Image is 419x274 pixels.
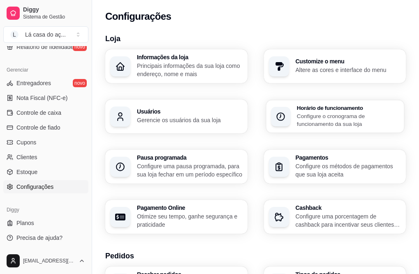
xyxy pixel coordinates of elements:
[296,162,401,179] p: Configure os métodos de pagamentos que sua loja aceita
[16,183,53,191] span: Configurações
[3,63,88,77] div: Gerenciar
[3,106,88,119] a: Controle de caixa
[296,58,401,64] h3: Customize o menu
[137,162,243,179] p: Configure uma pausa programada, para sua loja fechar em um período específico
[3,231,88,244] a: Precisa de ajuda?
[3,121,88,134] a: Controle de fiado
[105,33,406,44] h3: Loja
[3,136,88,149] a: Cupons
[3,216,88,230] a: Planos
[3,180,88,193] a: Configurações
[264,49,406,83] button: Customize o menuAltere as cores e interface do menu
[137,205,243,211] h3: Pagamento Online
[137,155,243,160] h3: Pausa programada
[23,6,85,14] span: Diggy
[10,30,19,39] span: L
[296,155,401,160] h3: Pagamentos
[264,150,406,183] button: PagamentosConfigure os métodos de pagamentos que sua loja aceita
[16,168,37,176] span: Estoque
[105,150,248,183] button: Pausa programadaConfigure uma pausa programada, para sua loja fechar em um período específico
[105,49,248,83] button: Informações da lojaPrincipais informações da sua loja como endereço, nome e mais
[296,112,399,128] p: Configure o cronograma de funcionamento da sua loja
[266,100,404,133] button: Horário de funcionamentoConfigure o cronograma de funcionamento da sua loja
[3,165,88,179] a: Estoque
[296,212,401,229] p: Configure uma porcentagem de cashback para incentivar seus clientes a comprarem em sua loja
[137,116,243,124] p: Gerencie os usuários da sua loja
[296,205,401,211] h3: Cashback
[137,212,243,229] p: Otimize seu tempo, ganhe segurança e praticidade
[3,251,88,271] button: [EMAIL_ADDRESS][DOMAIN_NAME]
[3,26,88,43] button: Select a team
[137,109,243,114] h3: Usuários
[3,77,88,90] a: Entregadoresnovo
[264,200,406,234] button: CashbackConfigure uma porcentagem de cashback para incentivar seus clientes a comprarem em sua loja
[16,138,36,146] span: Cupons
[105,250,406,262] h3: Pedidos
[3,40,88,53] a: Relatório de fidelidadenovo
[3,3,88,23] a: DiggySistema de Gestão
[137,54,243,60] h3: Informações da loja
[25,30,66,39] div: Lá casa do aç ...
[105,200,248,234] button: Pagamento OnlineOtimize seu tempo, ganhe segurança e praticidade
[16,153,37,161] span: Clientes
[3,91,88,104] a: Nota Fiscal (NFC-e)
[23,14,85,20] span: Sistema de Gestão
[105,10,171,23] h2: Configurações
[16,219,34,227] span: Planos
[16,109,61,117] span: Controle de caixa
[296,66,401,74] p: Altere as cores e interface do menu
[16,43,74,51] span: Relatório de fidelidade
[16,234,63,242] span: Precisa de ajuda?
[16,123,60,132] span: Controle de fiado
[105,100,248,133] button: UsuáriosGerencie os usuários da sua loja
[23,258,75,264] span: [EMAIL_ADDRESS][DOMAIN_NAME]
[16,79,51,87] span: Entregadores
[16,94,67,102] span: Nota Fiscal (NFC-e)
[137,62,243,78] p: Principais informações da sua loja como endereço, nome e mais
[296,105,399,111] h3: Horário de funcionamento
[3,203,88,216] div: Diggy
[3,151,88,164] a: Clientes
